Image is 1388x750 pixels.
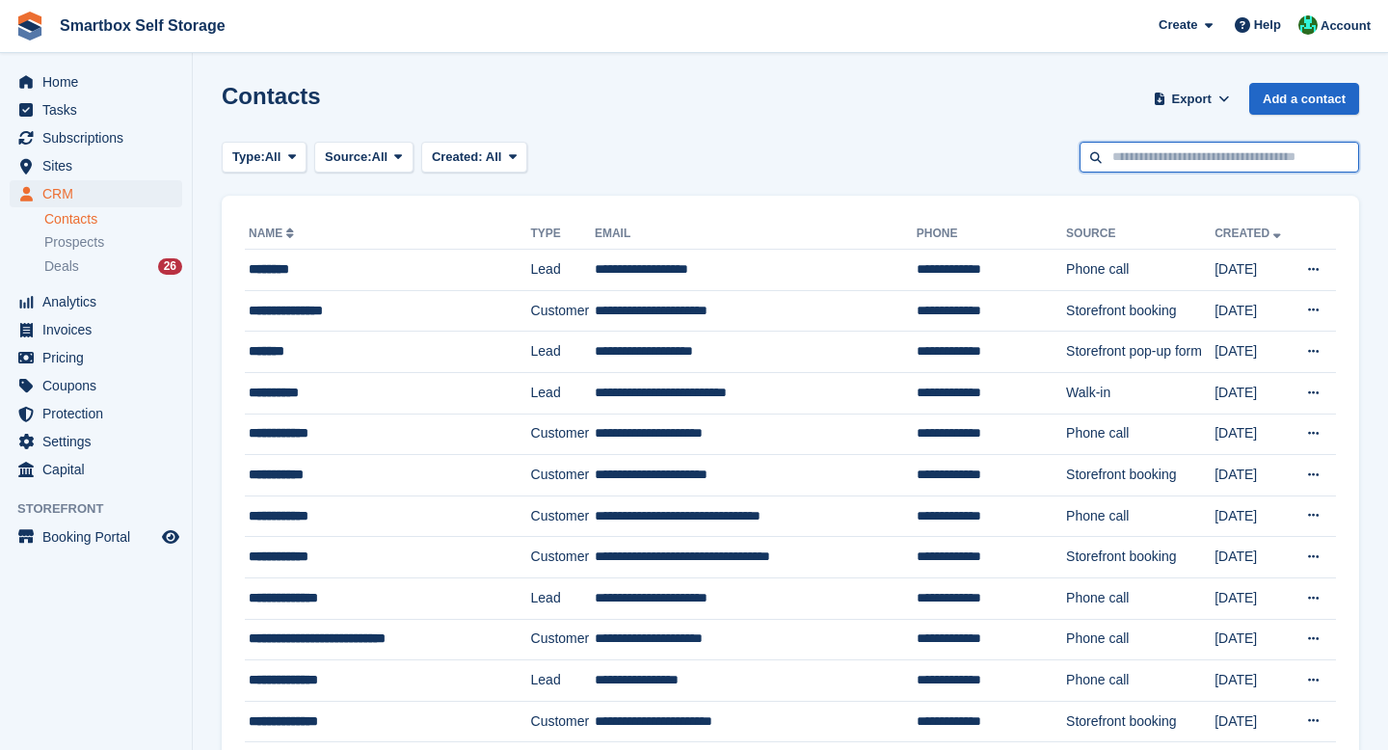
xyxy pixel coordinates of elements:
span: Prospects [44,233,104,252]
span: Help [1254,15,1281,35]
td: Storefront booking [1066,537,1214,578]
span: Subscriptions [42,124,158,151]
th: Source [1066,219,1214,250]
button: Export [1149,83,1234,115]
a: Deals 26 [44,256,182,277]
a: menu [10,456,182,483]
span: Sites [42,152,158,179]
td: Storefront booking [1066,701,1214,742]
span: Pricing [42,344,158,371]
a: menu [10,180,182,207]
td: [DATE] [1214,537,1292,578]
td: Lead [531,372,595,414]
td: [DATE] [1214,619,1292,660]
h1: Contacts [222,83,321,109]
td: Customer [531,290,595,332]
a: menu [10,96,182,123]
th: Email [595,219,917,250]
td: Lead [531,332,595,373]
a: Preview store [159,525,182,549]
a: Name [249,227,298,240]
span: Account [1321,16,1371,36]
a: menu [10,68,182,95]
td: Storefront booking [1066,290,1214,332]
td: Customer [531,701,595,742]
td: Phone call [1066,660,1214,702]
a: menu [10,124,182,151]
td: Customer [531,619,595,660]
td: Phone call [1066,250,1214,291]
span: Invoices [42,316,158,343]
td: Storefront pop-up form [1066,332,1214,373]
td: Phone call [1066,619,1214,660]
td: [DATE] [1214,577,1292,619]
td: Storefront booking [1066,455,1214,496]
span: Created: [432,149,483,164]
img: Elinor Shepherd [1298,15,1318,35]
a: Prospects [44,232,182,253]
a: menu [10,428,182,455]
td: [DATE] [1214,332,1292,373]
td: Walk-in [1066,372,1214,414]
span: Export [1172,90,1212,109]
td: [DATE] [1214,250,1292,291]
td: [DATE] [1214,701,1292,742]
a: menu [10,152,182,179]
img: stora-icon-8386f47178a22dfd0bd8f6a31ec36ba5ce8667c1dd55bd0f319d3a0aa187defe.svg [15,12,44,40]
div: 26 [158,258,182,275]
span: Deals [44,257,79,276]
span: Capital [42,456,158,483]
span: All [486,149,502,164]
td: [DATE] [1214,414,1292,455]
span: All [265,147,281,167]
span: Protection [42,400,158,427]
span: Coupons [42,372,158,399]
td: Phone call [1066,496,1214,537]
span: Booking Portal [42,523,158,550]
span: Storefront [17,499,192,519]
td: [DATE] [1214,455,1292,496]
span: Settings [42,428,158,455]
td: Lead [531,660,595,702]
span: Source: [325,147,371,167]
span: Analytics [42,288,158,315]
a: menu [10,344,182,371]
span: Home [42,68,158,95]
button: Created: All [421,142,527,174]
span: All [372,147,388,167]
a: menu [10,372,182,399]
a: menu [10,400,182,427]
a: menu [10,523,182,550]
span: Type: [232,147,265,167]
span: CRM [42,180,158,207]
td: Customer [531,537,595,578]
a: Created [1214,227,1285,240]
th: Type [531,219,595,250]
td: [DATE] [1214,372,1292,414]
a: menu [10,316,182,343]
td: Customer [531,496,595,537]
button: Source: All [314,142,414,174]
button: Type: All [222,142,307,174]
td: Phone call [1066,414,1214,455]
td: [DATE] [1214,496,1292,537]
td: Lead [531,577,595,619]
a: Contacts [44,210,182,228]
td: Customer [531,455,595,496]
a: menu [10,288,182,315]
td: Customer [531,414,595,455]
span: Tasks [42,96,158,123]
td: Lead [531,250,595,291]
td: [DATE] [1214,290,1292,332]
td: Phone call [1066,577,1214,619]
span: Create [1159,15,1197,35]
a: Smartbox Self Storage [52,10,233,41]
th: Phone [917,219,1066,250]
td: [DATE] [1214,660,1292,702]
a: Add a contact [1249,83,1359,115]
